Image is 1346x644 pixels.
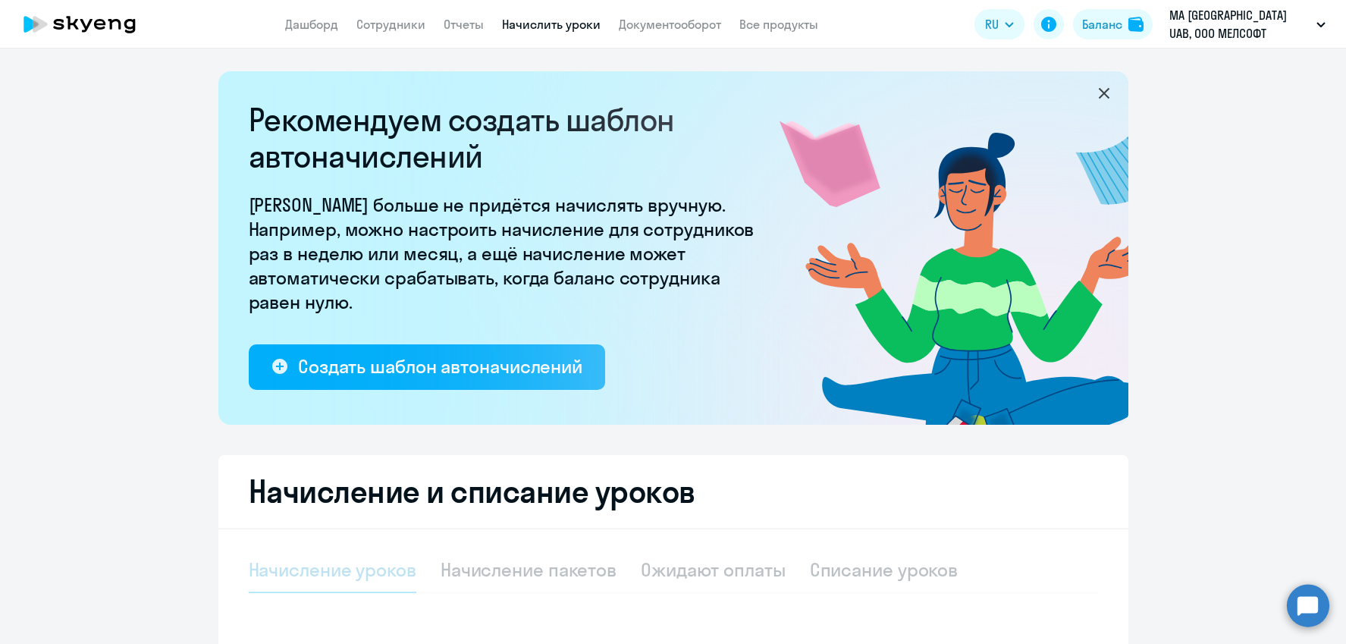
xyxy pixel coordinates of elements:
[502,17,601,32] a: Начислить уроки
[356,17,425,32] a: Сотрудники
[1082,15,1122,33] div: Баланс
[1128,17,1144,32] img: balance
[739,17,818,32] a: Все продукты
[249,473,1098,510] h2: Начисление и списание уроков
[985,15,999,33] span: RU
[444,17,484,32] a: Отчеты
[1169,6,1310,42] p: MA [GEOGRAPHIC_DATA] UAB, ООО МЕЛСОФТ
[974,9,1024,39] button: RU
[298,354,582,379] div: Создать шаблон автоначислений
[1073,9,1153,39] button: Балансbalance
[285,17,338,32] a: Дашборд
[249,102,764,174] h2: Рекомендуем создать шаблон автоначислений
[249,193,764,314] p: [PERSON_NAME] больше не придётся начислять вручную. Например, можно настроить начисление для сотр...
[249,344,605,390] button: Создать шаблон автоначислений
[619,17,721,32] a: Документооборот
[1162,6,1333,42] button: MA [GEOGRAPHIC_DATA] UAB, ООО МЕЛСОФТ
